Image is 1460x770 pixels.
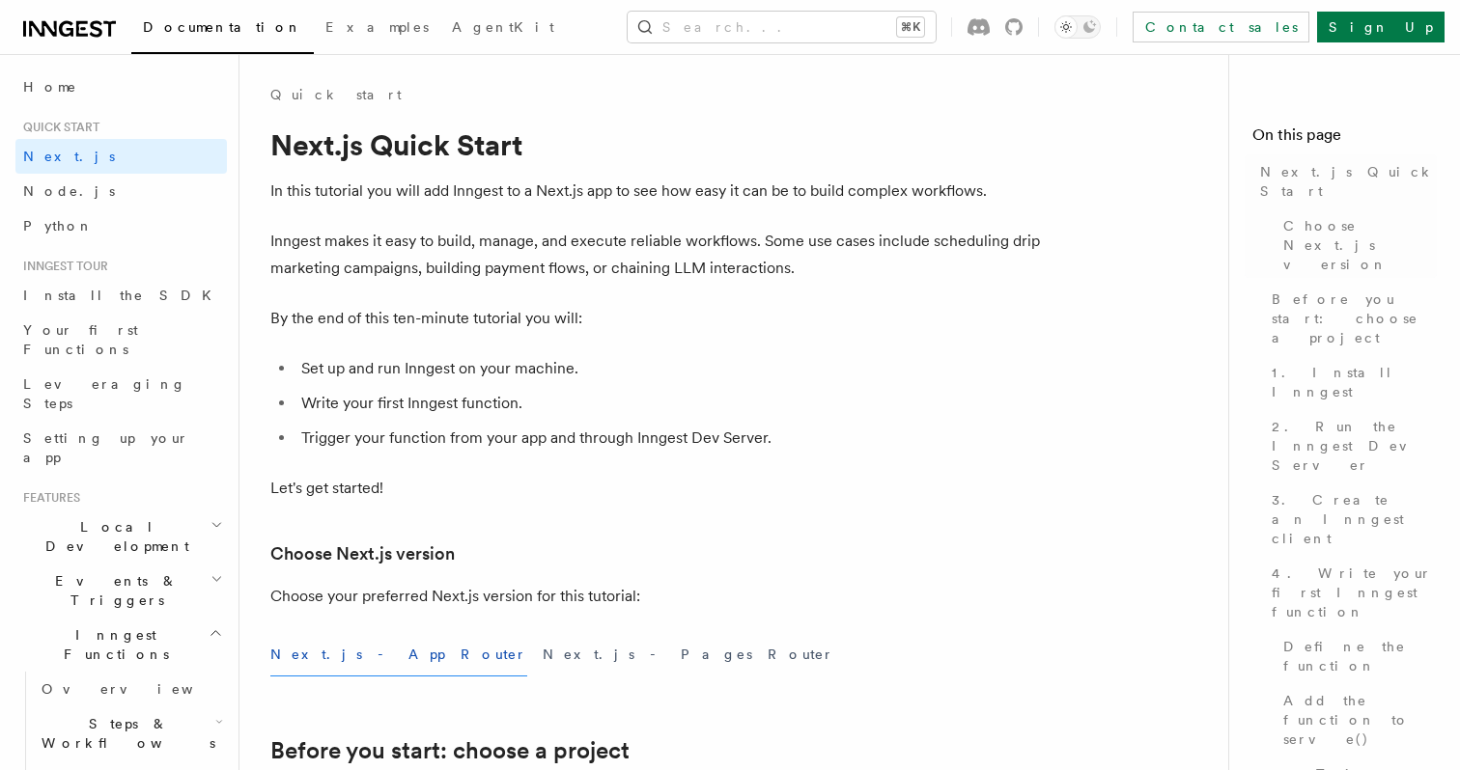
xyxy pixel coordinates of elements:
[440,6,566,52] a: AgentKit
[42,681,240,697] span: Overview
[270,305,1043,332] p: By the end of this ten-minute tutorial you will:
[325,19,429,35] span: Examples
[15,120,99,135] span: Quick start
[270,85,402,104] a: Quick start
[1264,282,1437,355] a: Before you start: choose a project
[1272,417,1437,475] span: 2. Run the Inngest Dev Server
[15,367,227,421] a: Leveraging Steps
[1272,289,1437,347] span: Before you start: choose a project
[1272,564,1437,621] span: 4. Write your first Inngest function
[270,178,1043,205] p: In this tutorial you will add Inngest to a Next.js app to see how easy it can be to build complex...
[15,618,227,672] button: Inngest Functions
[34,672,227,706] a: Overview
[23,322,138,357] span: Your first Functions
[1264,355,1437,409] a: 1. Install Inngest
[270,127,1043,162] h1: Next.js Quick Start
[897,17,924,37] kbd: ⌘K
[15,509,227,564] button: Local Development
[1260,162,1437,201] span: Next.js Quick Start
[15,490,80,506] span: Features
[15,313,227,367] a: Your first Functions
[23,218,94,234] span: Python
[1276,208,1437,282] a: Choose Next.js version
[15,174,227,208] a: Node.js
[1276,629,1437,683] a: Define the function
[23,376,186,411] span: Leveraging Steps
[295,390,1043,417] li: Write your first Inngest function.
[131,6,314,54] a: Documentation
[15,564,227,618] button: Events & Triggers
[270,228,1043,282] p: Inngest makes it easy to build, manage, and execute reliable workflows. Some use cases include sc...
[1252,124,1437,154] h4: On this page
[1264,409,1437,482] a: 2. Run the Inngest Dev Server
[1276,683,1437,756] a: Add the function to serve()
[628,12,936,42] button: Search...⌘K
[543,633,834,676] button: Next.js - Pages Router
[15,259,108,274] span: Inngest tour
[143,19,302,35] span: Documentation
[15,625,209,664] span: Inngest Functions
[15,421,227,475] a: Setting up your app
[1283,637,1437,675] span: Define the function
[1272,490,1437,548] span: 3. Create an Inngest client
[1252,154,1437,208] a: Next.js Quick Start
[270,540,455,567] a: Choose Next.js version
[270,475,1043,502] p: Let's get started!
[295,355,1043,382] li: Set up and run Inngest on your machine.
[1133,12,1309,42] a: Contact sales
[270,583,1043,610] p: Choose your preferred Next.js version for this tutorial:
[15,208,227,243] a: Python
[1317,12,1445,42] a: Sign Up
[15,69,227,104] a: Home
[1264,556,1437,629] a: 4. Write your first Inngest function
[295,425,1043,452] li: Trigger your function from your app and through Inngest Dev Server.
[1283,216,1437,274] span: Choose Next.js version
[452,19,554,35] span: AgentKit
[314,6,440,52] a: Examples
[23,77,77,96] span: Home
[15,571,211,610] span: Events & Triggers
[1054,15,1101,39] button: Toggle dark mode
[15,278,227,313] a: Install the SDK
[23,430,189,465] span: Setting up your app
[34,714,215,753] span: Steps & Workflows
[1264,482,1437,556] a: 3. Create an Inngest client
[270,633,527,676] button: Next.js - App Router
[15,517,211,556] span: Local Development
[23,183,115,199] span: Node.js
[1283,691,1437,749] span: Add the function to serve()
[15,139,227,174] a: Next.js
[23,288,223,303] span: Install the SDK
[1272,363,1437,401] span: 1. Install Inngest
[34,706,227,760] button: Steps & Workflows
[270,737,630,764] a: Before you start: choose a project
[23,149,115,164] span: Next.js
